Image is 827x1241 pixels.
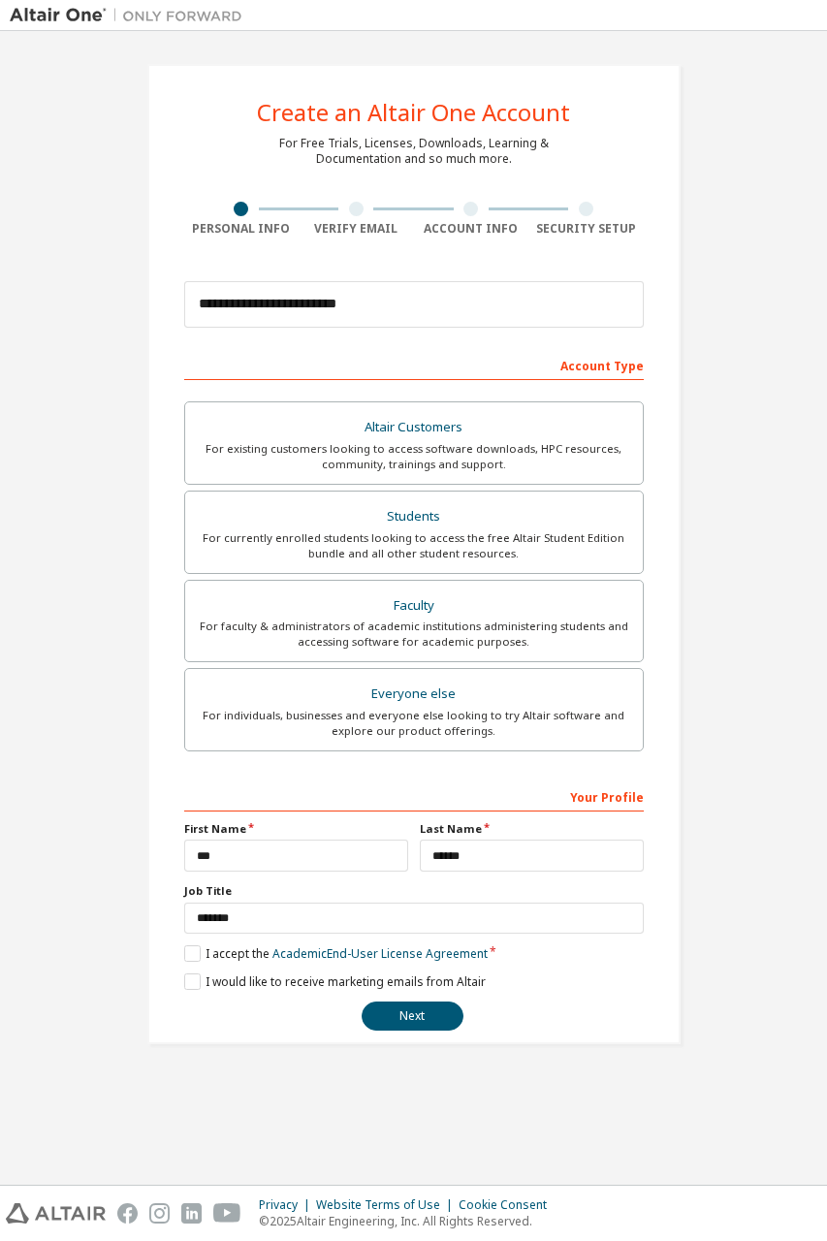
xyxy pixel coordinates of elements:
[197,414,631,441] div: Altair Customers
[197,441,631,472] div: For existing customers looking to access software downloads, HPC resources, community, trainings ...
[197,503,631,530] div: Students
[149,1203,170,1224] img: instagram.svg
[279,136,549,167] div: For Free Trials, Licenses, Downloads, Learning & Documentation and so much more.
[197,681,631,708] div: Everyone else
[213,1203,241,1224] img: youtube.svg
[6,1203,106,1224] img: altair_logo.svg
[184,349,644,380] div: Account Type
[184,973,486,990] label: I would like to receive marketing emails from Altair
[117,1203,138,1224] img: facebook.svg
[197,708,631,739] div: For individuals, businesses and everyone else looking to try Altair software and explore our prod...
[197,592,631,620] div: Faculty
[420,821,644,837] label: Last Name
[272,945,488,962] a: Academic End-User License Agreement
[259,1213,558,1229] p: © 2025 Altair Engineering, Inc. All Rights Reserved.
[259,1197,316,1213] div: Privacy
[197,619,631,650] div: For faculty & administrators of academic institutions administering students and accessing softwa...
[184,780,644,811] div: Your Profile
[414,221,529,237] div: Account Info
[459,1197,558,1213] div: Cookie Consent
[257,101,570,124] div: Create an Altair One Account
[184,221,300,237] div: Personal Info
[197,530,631,561] div: For currently enrolled students looking to access the free Altair Student Edition bundle and all ...
[184,883,644,899] label: Job Title
[184,945,488,962] label: I accept the
[181,1203,202,1224] img: linkedin.svg
[528,221,644,237] div: Security Setup
[184,821,408,837] label: First Name
[10,6,252,25] img: Altair One
[299,221,414,237] div: Verify Email
[316,1197,459,1213] div: Website Terms of Use
[362,1002,463,1031] button: Next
